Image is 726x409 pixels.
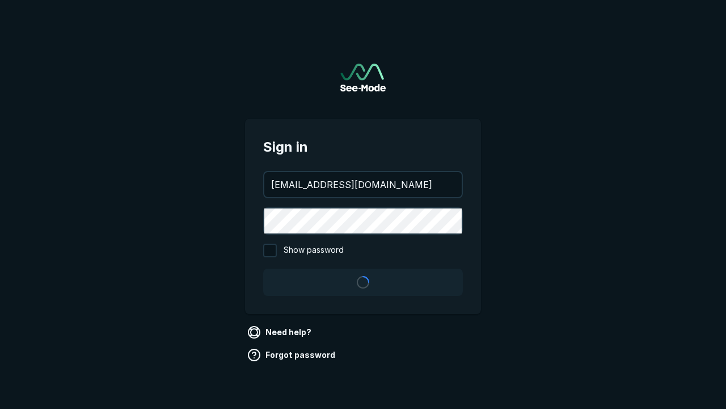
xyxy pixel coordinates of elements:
img: See-Mode Logo [340,64,386,91]
span: Sign in [263,137,463,157]
a: Forgot password [245,346,340,364]
span: Show password [284,244,344,257]
input: your@email.com [264,172,462,197]
a: Need help? [245,323,316,341]
a: Go to sign in [340,64,386,91]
